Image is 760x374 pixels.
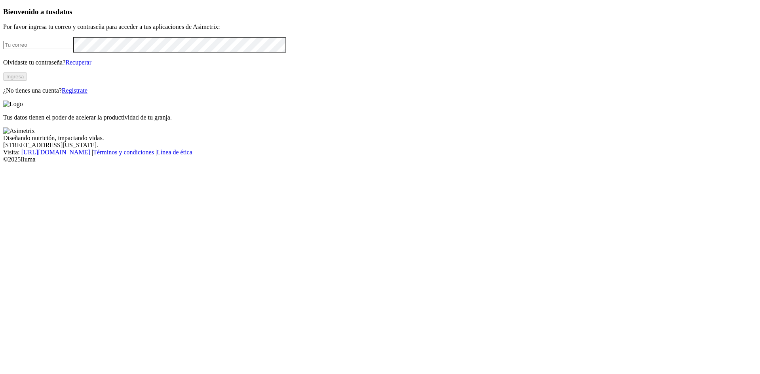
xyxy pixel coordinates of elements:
[3,23,757,30] p: Por favor ingresa tu correo y contraseña para acceder a tus aplicaciones de Asimetrix:
[3,59,757,66] p: Olvidaste tu contraseña?
[3,114,757,121] p: Tus datos tienen el poder de acelerar la productividad de tu granja.
[3,8,757,16] h3: Bienvenido a tus
[3,142,757,149] div: [STREET_ADDRESS][US_STATE].
[3,41,73,49] input: Tu correo
[3,149,757,156] div: Visita : | |
[21,149,90,156] a: [URL][DOMAIN_NAME]
[3,135,757,142] div: Diseñando nutrición, impactando vidas.
[55,8,72,16] span: datos
[3,87,757,94] p: ¿No tienes una cuenta?
[65,59,91,66] a: Recuperar
[3,156,757,163] div: © 2025 Iluma
[93,149,154,156] a: Términos y condiciones
[3,101,23,108] img: Logo
[3,127,35,135] img: Asimetrix
[62,87,87,94] a: Regístrate
[3,72,27,81] button: Ingresa
[157,149,192,156] a: Línea de ética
